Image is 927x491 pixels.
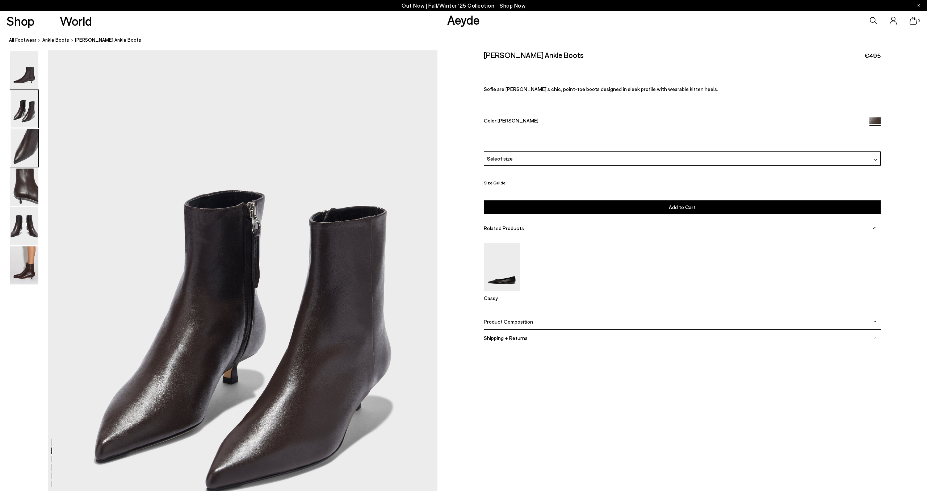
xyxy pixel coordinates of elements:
[447,12,480,27] a: Aeyde
[669,204,696,210] span: Add to Cart
[10,129,38,167] img: Sofie Leather Ankle Boots - Image 3
[9,30,927,50] nav: breadcrumb
[873,336,877,340] img: svg%3E
[484,334,528,341] span: Shipping + Returns
[484,86,881,92] p: Sofie are [PERSON_NAME]'s chic, point-toe boots designed in sleek profile with wearable kitten he...
[498,117,538,124] span: [PERSON_NAME]
[917,19,920,23] span: 0
[910,17,917,25] a: 0
[864,51,881,60] span: €495
[10,246,38,284] img: Sofie Leather Ankle Boots - Image 6
[10,90,38,128] img: Sofie Leather Ankle Boots - Image 2
[874,158,877,162] img: svg%3E
[484,117,857,126] div: Color:
[42,36,69,44] a: ankle boots
[10,207,38,245] img: Sofie Leather Ankle Boots - Image 5
[402,1,525,10] p: Out Now | Fall/Winter ‘25 Collection
[42,37,69,43] span: ankle boots
[484,200,881,214] button: Add to Cart
[484,225,524,231] span: Related Products
[9,36,37,44] a: All Footwear
[500,2,525,9] span: Navigate to /collections/new-in
[873,320,877,323] img: svg%3E
[484,243,520,291] img: Cassy Pointed-Toe Flats
[873,226,877,230] img: svg%3E
[10,51,38,89] img: Sofie Leather Ankle Boots - Image 1
[484,286,520,301] a: Cassy Pointed-Toe Flats Cassy
[75,36,141,44] span: [PERSON_NAME] Ankle Boots
[484,318,533,324] span: Product Composition
[60,14,92,27] a: World
[484,295,520,301] p: Cassy
[7,14,34,27] a: Shop
[484,50,584,59] h2: [PERSON_NAME] Ankle Boots
[484,178,506,187] button: Size Guide
[10,168,38,206] img: Sofie Leather Ankle Boots - Image 4
[487,155,513,162] span: Select size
